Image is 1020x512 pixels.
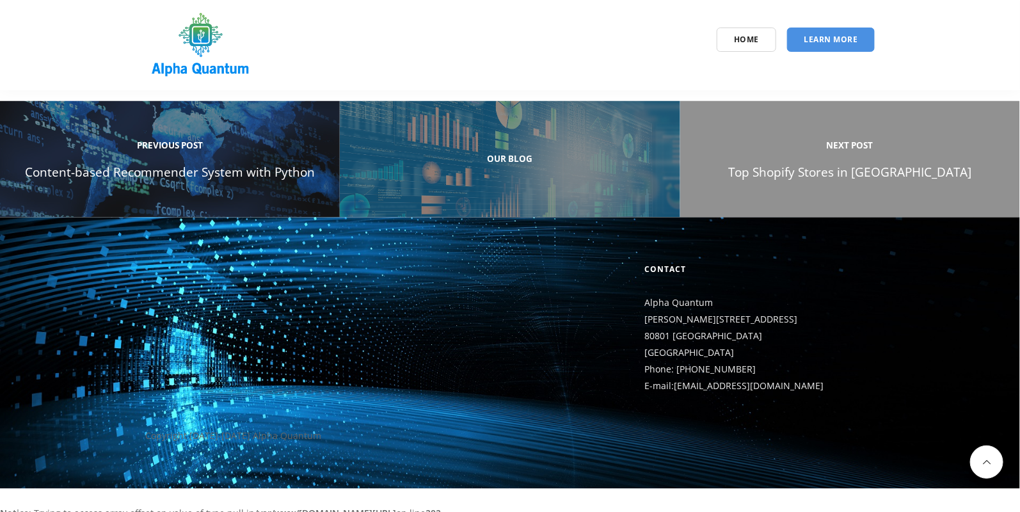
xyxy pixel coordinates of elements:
[340,101,680,218] a: background Our Blog
[145,8,256,82] img: logo
[680,101,1020,218] a: Next PostTop Shopify Stores in [GEOGRAPHIC_DATA]
[697,136,1003,183] h4: Top Shopify Stores in [GEOGRAPHIC_DATA]
[644,295,875,395] p: Alpha Quantum [PERSON_NAME][STREET_ADDRESS] 80801 [GEOGRAPHIC_DATA] [GEOGRAPHIC_DATA] Phone: [PHO...
[17,136,323,156] span: Previous Post
[804,34,858,45] span: Learn More
[697,136,1003,156] span: Next Post
[17,136,323,183] h4: Content-based Recommender System with Python
[644,262,875,278] h6: Contact
[356,149,663,170] span: Our Blog
[734,34,759,45] span: Home
[717,28,776,52] a: Home
[145,428,500,445] div: Copyright [DATE]-[DATE] Alpha Quantum
[787,28,875,52] a: Learn More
